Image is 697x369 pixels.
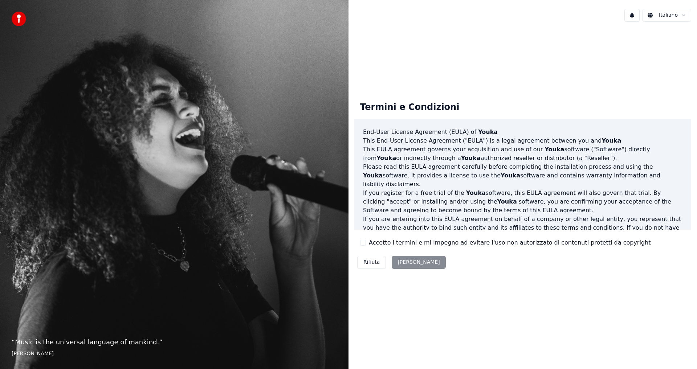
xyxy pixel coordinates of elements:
p: This EULA agreement governs your acquisition and use of our software ("Software") directly from o... [363,145,682,163]
p: “ Music is the universal language of mankind. ” [12,337,337,347]
span: Youka [497,198,517,205]
span: Youka [478,128,498,135]
footer: [PERSON_NAME] [12,350,337,357]
h3: End-User License Agreement (EULA) of [363,128,682,136]
span: Youka [602,137,621,144]
p: This End-User License Agreement ("EULA") is a legal agreement between you and [363,136,682,145]
label: Accetto i termini e mi impegno ad evitare l'uso non autorizzato di contenuti protetti da copyright [369,238,651,247]
p: If you are entering into this EULA agreement on behalf of a company or other legal entity, you re... [363,215,682,250]
button: Rifiuta [357,256,386,269]
span: Youka [461,155,481,161]
span: Youka [376,155,396,161]
div: Termini e Condizioni [354,96,465,119]
span: Youka [466,189,486,196]
p: If you register for a free trial of the software, this EULA agreement will also govern that trial... [363,189,682,215]
img: youka [12,12,26,26]
span: Youka [363,172,383,179]
p: Please read this EULA agreement carefully before completing the installation process and using th... [363,163,682,189]
span: Youka [501,172,520,179]
span: Youka [545,146,564,153]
